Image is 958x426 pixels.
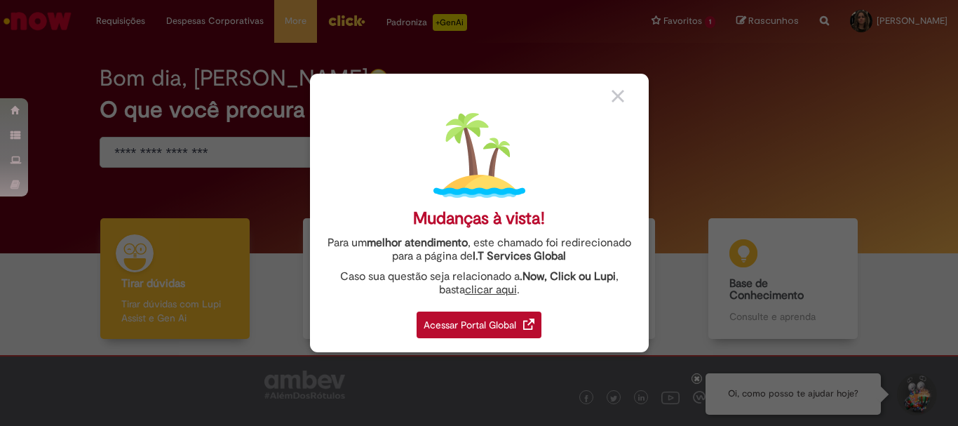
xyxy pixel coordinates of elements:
a: Acessar Portal Global [417,304,541,338]
a: I.T Services Global [473,241,566,263]
div: Mudanças à vista! [413,208,545,229]
img: island.png [433,109,525,201]
img: redirect_link.png [523,319,534,330]
strong: .Now, Click ou Lupi [520,269,616,284]
div: Caso sua questão seja relacionado a , basta . [321,270,638,297]
img: close_button_grey.png [612,90,624,102]
a: clicar aqui [465,275,517,297]
div: Acessar Portal Global [417,312,541,338]
div: Para um , este chamado foi redirecionado para a página de [321,237,638,263]
strong: melhor atendimento [367,236,468,250]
